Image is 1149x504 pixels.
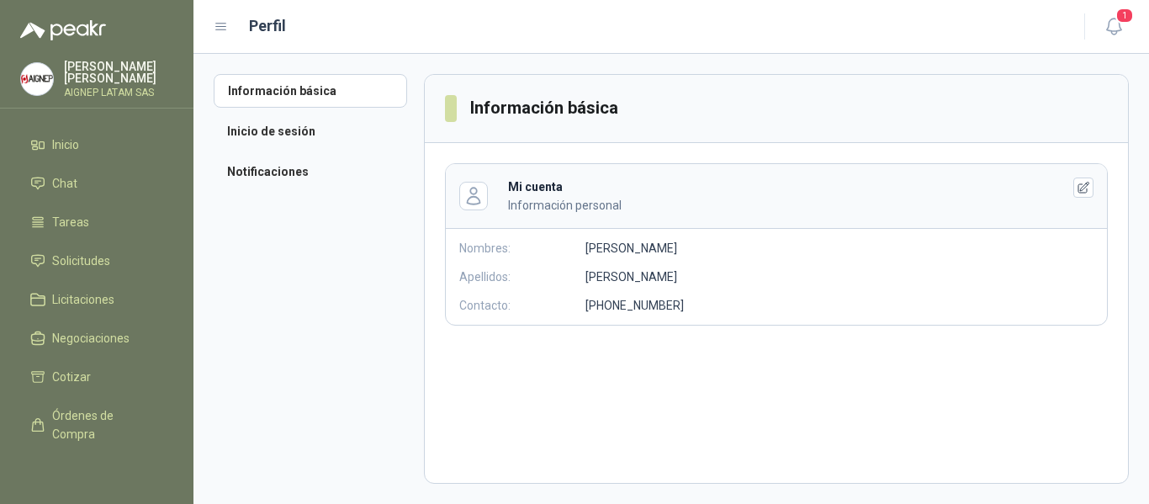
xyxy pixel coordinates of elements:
a: Licitaciones [20,284,173,316]
p: [PERSON_NAME] [585,239,677,257]
p: Nombres: [459,239,585,257]
span: Inicio [52,135,79,154]
h1: Perfil [249,14,286,38]
a: Remisiones [20,457,173,489]
span: Tareas [52,213,89,231]
span: 1 [1115,8,1134,24]
p: [PHONE_NUMBER] [585,296,684,315]
span: Licitaciones [52,290,114,309]
p: Información personal [508,196,1035,215]
a: Chat [20,167,173,199]
span: Negociaciones [52,329,130,347]
a: Solicitudes [20,245,173,277]
a: Notificaciones [214,155,407,188]
p: Contacto: [459,296,585,315]
p: [PERSON_NAME] [PERSON_NAME] [64,61,173,84]
p: AIGNEP LATAM SAS [64,88,173,98]
span: Órdenes de Compra [52,406,157,443]
img: Company Logo [21,63,53,95]
img: Logo peakr [20,20,106,40]
p: [PERSON_NAME] [585,268,677,286]
b: Mi cuenta [508,180,563,194]
p: Apellidos: [459,268,585,286]
a: Órdenes de Compra [20,400,173,450]
a: Información básica [214,74,407,108]
span: Solicitudes [52,252,110,270]
a: Inicio [20,129,173,161]
h3: Información básica [470,95,620,121]
a: Inicio de sesión [214,114,407,148]
a: Tareas [20,206,173,238]
span: Chat [52,174,77,193]
a: Cotizar [20,361,173,393]
span: Cotizar [52,368,91,386]
button: 1 [1099,12,1129,42]
a: Negociaciones [20,322,173,354]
